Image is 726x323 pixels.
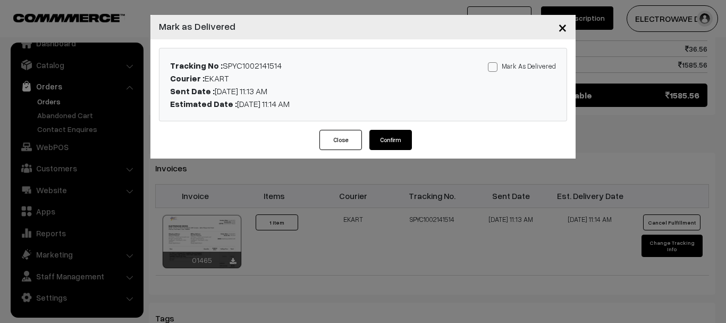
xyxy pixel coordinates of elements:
[369,130,412,150] button: Confirm
[558,17,567,37] span: ×
[162,59,430,110] div: SPYC1002141514 EKART [DATE] 11:13 AM [DATE] 11:14 AM
[550,11,576,44] button: Close
[170,86,215,96] b: Sent Date :
[170,98,237,109] b: Estimated Date :
[170,73,205,84] b: Courier :
[319,130,362,150] button: Close
[488,60,556,72] label: Mark As Delivered
[170,60,223,71] b: Tracking No :
[159,19,235,34] h4: Mark as Delivered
